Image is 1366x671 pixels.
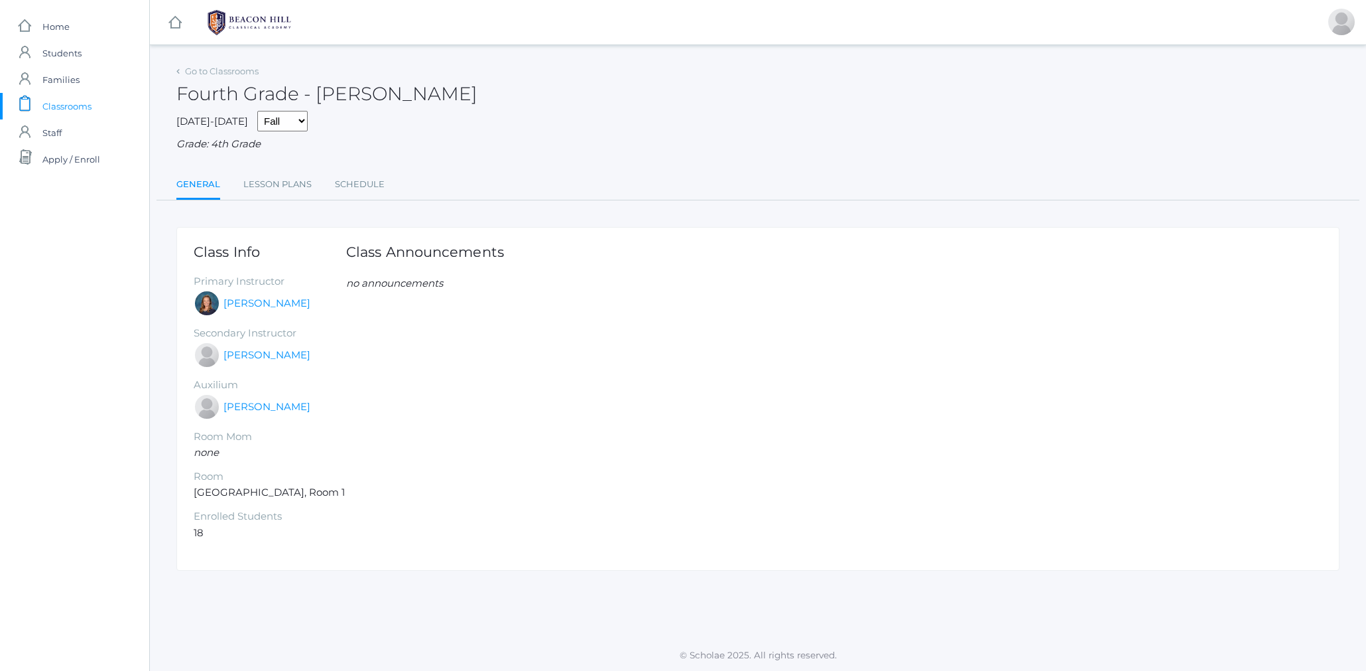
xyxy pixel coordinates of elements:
[176,115,248,127] span: [DATE]-[DATE]
[194,328,346,339] h5: Secondary Instructor
[194,380,346,391] h5: Auxilium
[223,296,310,311] a: [PERSON_NAME]
[1328,9,1355,35] div: Vivian Beaty
[176,84,477,104] h2: Fourth Grade - [PERSON_NAME]
[194,394,220,420] div: Heather Porter
[200,6,299,39] img: 1_BHCALogos-05.png
[194,431,346,443] h5: Room Mom
[194,290,220,317] div: Ellie Bradley
[194,511,346,522] h5: Enrolled Students
[42,119,62,146] span: Staff
[194,526,346,541] li: 18
[176,171,220,200] a: General
[150,648,1366,662] p: © Scholae 2025. All rights reserved.
[346,244,504,260] h1: Class Announcements
[346,277,443,289] em: no announcements
[194,446,219,459] em: none
[42,93,92,119] span: Classrooms
[194,471,346,483] h5: Room
[223,400,310,415] a: [PERSON_NAME]
[42,146,100,173] span: Apply / Enroll
[42,66,80,93] span: Families
[223,348,310,363] a: [PERSON_NAME]
[194,244,346,541] div: [GEOGRAPHIC_DATA], Room 1
[194,244,346,260] h1: Class Info
[243,171,312,198] a: Lesson Plans
[185,66,259,76] a: Go to Classrooms
[42,13,70,40] span: Home
[176,137,1339,152] div: Grade: 4th Grade
[194,276,346,287] h5: Primary Instructor
[194,342,220,368] div: Lydia Chaffin
[335,171,385,198] a: Schedule
[42,40,82,66] span: Students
